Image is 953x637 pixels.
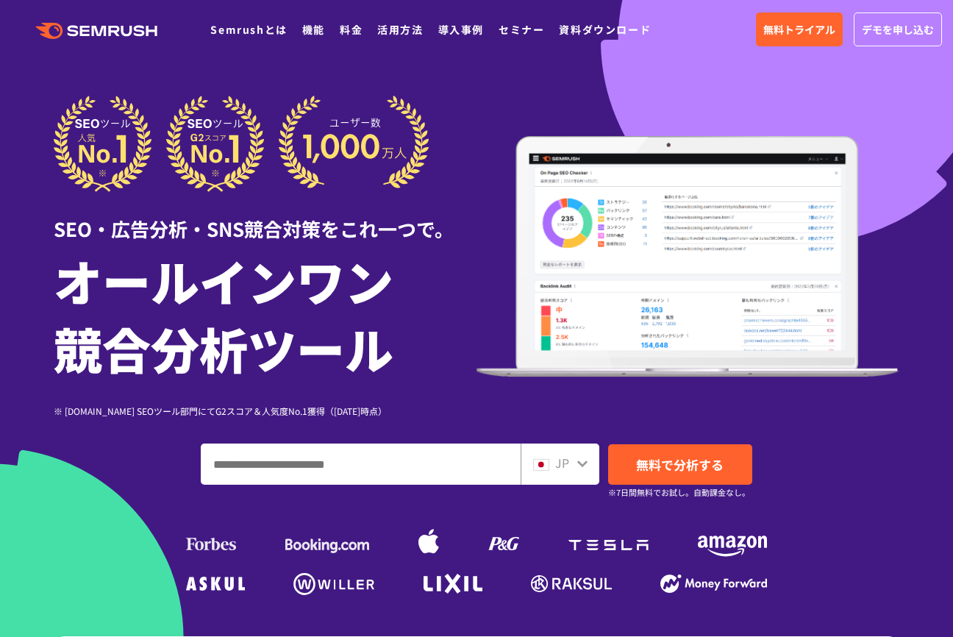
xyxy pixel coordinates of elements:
a: 料金 [340,22,363,37]
span: デモを申し込む [862,21,934,38]
span: 無料トライアル [763,21,835,38]
span: JP [555,454,569,471]
a: 活用方法 [377,22,423,37]
a: デモを申し込む [854,13,942,46]
a: セミナー [499,22,544,37]
a: 無料で分析する [608,444,752,485]
h1: オールインワン 競合分析ツール [54,246,476,382]
a: 導入事例 [438,22,484,37]
div: SEO・広告分析・SNS競合対策をこれ一つで。 [54,192,476,243]
a: Semrushとは [210,22,287,37]
span: 無料で分析する [636,455,724,474]
a: 無料トライアル [756,13,843,46]
a: 資料ダウンロード [559,22,651,37]
div: ※ [DOMAIN_NAME] SEOツール部門にてG2スコア＆人気度No.1獲得（[DATE]時点） [54,404,476,418]
input: ドメイン、キーワードまたはURLを入力してください [201,444,520,484]
small: ※7日間無料でお試し。自動課金なし。 [608,485,750,499]
a: 機能 [302,22,325,37]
